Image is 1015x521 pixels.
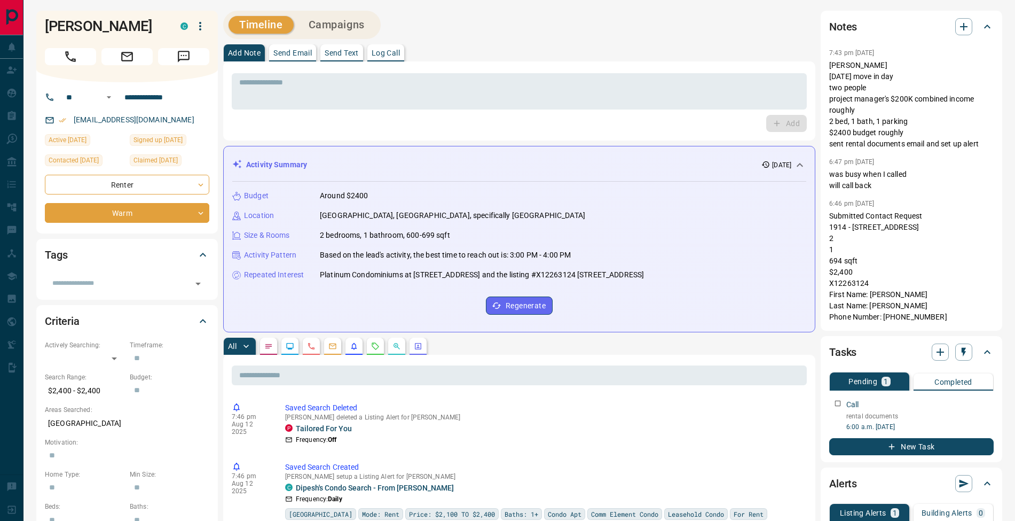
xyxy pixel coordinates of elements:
p: Add Note [228,49,261,57]
h2: Criteria [45,313,80,330]
span: [GEOGRAPHIC_DATA] [289,509,352,519]
svg: Lead Browsing Activity [286,342,294,351]
svg: Emails [328,342,337,351]
div: condos.ca [180,22,188,30]
h2: Tags [45,246,67,263]
svg: Requests [371,342,380,351]
span: Call [45,48,96,65]
p: [PERSON_NAME] deleted a Listing Alert for [PERSON_NAME] [285,414,802,421]
p: 1 [884,378,888,385]
p: Repeated Interest [244,269,304,281]
span: Claimed [DATE] [133,155,178,166]
p: Submitted Contact Request 1914 - [STREET_ADDRESS] 2 1 694 sqft $2,400 X12263124 First Name: [PERS... [829,211,994,356]
p: [GEOGRAPHIC_DATA], [GEOGRAPHIC_DATA], specifically [GEOGRAPHIC_DATA] [320,210,585,221]
button: Open [191,276,206,291]
p: [GEOGRAPHIC_DATA] [45,415,209,432]
p: Saved Search Created [285,462,802,473]
p: Call [846,399,859,410]
p: Aug 12 2025 [232,480,269,495]
p: Send Text [325,49,359,57]
p: 6:00 a.m. [DATE] [846,422,994,432]
p: Min Size: [130,470,209,479]
div: Warm [45,203,209,223]
p: Frequency: [296,435,336,445]
p: Log Call [372,49,400,57]
span: Message [158,48,209,65]
span: For Rent [734,509,764,519]
h2: Tasks [829,344,856,361]
h2: Notes [829,18,857,35]
p: Building Alerts [922,509,972,517]
p: Activity Pattern [244,250,296,261]
div: Alerts [829,471,994,496]
div: Activity Summary[DATE] [232,155,806,175]
span: Email [101,48,153,65]
p: Search Range: [45,372,124,382]
p: Areas Searched: [45,405,209,415]
svg: Opportunities [392,342,401,351]
p: 6:47 pm [DATE] [829,158,875,166]
p: Location [244,210,274,221]
strong: Daily [328,495,342,503]
p: Beds: [45,502,124,511]
p: rental documents [846,411,994,421]
p: was busy when I called will call back [829,169,994,191]
p: Send Email [273,49,312,57]
h1: [PERSON_NAME] [45,18,164,35]
a: Dipesh's Condo Search - From [PERSON_NAME] [296,484,454,492]
p: 7:46 pm [232,472,269,480]
button: Campaigns [298,16,375,34]
div: Tasks [829,339,994,365]
p: Listing Alerts [840,509,886,517]
p: Pending [848,378,877,385]
button: Regenerate [486,297,553,315]
svg: Listing Alerts [350,342,358,351]
p: $2,400 - $2,400 [45,382,124,400]
p: [PERSON_NAME] setup a Listing Alert for [PERSON_NAME] [285,473,802,480]
p: [DATE] [772,160,791,170]
svg: Notes [264,342,273,351]
p: Baths: [130,502,209,511]
p: 1 [893,509,897,517]
p: All [228,343,237,350]
p: 0 [979,509,983,517]
strong: Off [328,436,336,444]
span: Signed up [DATE] [133,135,183,145]
div: condos.ca [285,484,293,491]
span: Mode: Rent [362,509,399,519]
p: Size & Rooms [244,230,290,241]
p: Actively Searching: [45,340,124,350]
p: Home Type: [45,470,124,479]
span: Baths: 1+ [505,509,538,519]
a: Tailored For You [296,424,352,433]
div: Mon Aug 11 2025 [45,134,124,149]
p: Frequency: [296,494,342,504]
div: Mon Aug 11 2025 [130,154,209,169]
h2: Alerts [829,475,857,492]
div: Mon Aug 11 2025 [130,134,209,149]
div: Criteria [45,308,209,334]
p: Motivation: [45,438,209,447]
p: 7:43 pm [DATE] [829,49,875,57]
button: Open [103,91,115,104]
p: Saved Search Deleted [285,402,802,414]
span: Contacted [DATE] [49,155,99,166]
p: 7:46 pm [232,413,269,421]
p: Timeframe: [130,340,209,350]
button: Timeline [229,16,294,34]
span: Leasehold Condo [668,509,724,519]
p: 6:46 pm [DATE] [829,200,875,207]
span: Condo Apt [548,509,581,519]
p: Budget [244,190,269,201]
div: property.ca [285,424,293,432]
p: 2 bedrooms, 1 bathroom, 600-699 sqft [320,230,450,241]
button: New Task [829,438,994,455]
p: [PERSON_NAME] [DATE] move in day two people project manager's $200K combined income roughly 2 bed... [829,60,994,150]
p: Budget: [130,372,209,382]
p: Activity Summary [246,159,307,170]
svg: Agent Actions [414,342,422,351]
svg: Email Verified [59,116,66,124]
p: Based on the lead's activity, the best time to reach out is: 3:00 PM - 4:00 PM [320,250,571,261]
svg: Calls [307,342,316,351]
p: Aug 12 2025 [232,421,269,436]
